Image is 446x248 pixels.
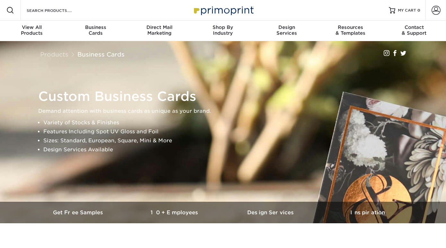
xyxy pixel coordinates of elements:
[319,202,416,223] a: Inspiration
[191,24,255,30] span: Shop By
[223,202,319,223] a: Design Services
[77,51,125,58] a: Business Cards
[26,6,89,14] input: SEARCH PRODUCTS.....
[31,209,127,216] h3: Get Free Samples
[191,21,255,41] a: Shop ByIndustry
[64,24,127,36] div: Cards
[417,8,420,13] span: 0
[40,51,68,58] a: Products
[38,107,414,116] p: Demand attention with business cards as unique as your brand.
[127,209,223,216] h3: 10+ Employees
[223,209,319,216] h3: Design Services
[191,3,255,17] img: Primoprint
[64,24,127,30] span: Business
[191,24,255,36] div: Industry
[38,89,414,104] h1: Custom Business Cards
[382,24,446,36] div: & Support
[127,202,223,223] a: 10+ Employees
[127,24,191,30] span: Direct Mail
[64,21,127,41] a: BusinessCards
[127,24,191,36] div: Marketing
[319,209,416,216] h3: Inspiration
[43,127,414,136] li: Features Including Spot UV Gloss and Foil
[382,21,446,41] a: Contact& Support
[31,202,127,223] a: Get Free Samples
[255,21,319,41] a: DesignServices
[398,8,416,13] span: MY CART
[255,24,319,36] div: Services
[382,24,446,30] span: Contact
[255,24,319,30] span: Design
[319,21,382,41] a: Resources& Templates
[319,24,382,36] div: & Templates
[43,136,414,145] li: Sizes: Standard, European, Square, Mini & More
[43,118,414,127] li: Variety of Stocks & Finishes
[319,24,382,30] span: Resources
[127,21,191,41] a: Direct MailMarketing
[43,145,414,154] li: Design Services Available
